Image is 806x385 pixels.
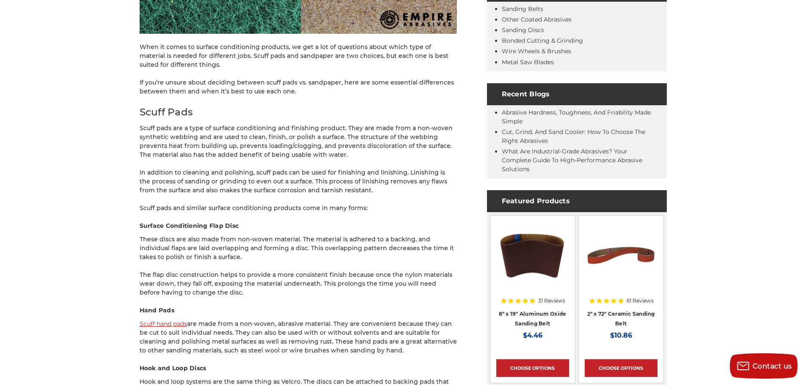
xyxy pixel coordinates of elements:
[753,362,792,370] span: Contact us
[140,306,457,315] h4: Hand Pads
[496,359,569,377] a: Choose Options
[523,331,542,339] span: $4.46
[140,124,457,159] p: Scuff pads are a type of surface conditioning and finishing product. They are made from a non-wov...
[730,353,798,379] button: Contact us
[502,47,571,55] a: Wire Wheels & Brushes
[502,58,554,66] a: Metal Saw Blades
[140,235,457,262] p: These discs are also made from non-woven material. The material is adhered to a backing, and indi...
[140,319,457,355] p: are made from a non-woven, abrasive material. They are convenient because they can be cut to suit...
[140,364,457,373] h4: Hook and Loop Discs
[140,221,457,230] h4: Surface Conditioning Flap Disc
[140,320,187,328] a: Scuff hand pads
[496,221,569,289] img: aluminum oxide 8x19 sanding belt
[585,359,657,377] a: Choose Options
[140,105,457,120] h2: Scuff Pads
[140,78,457,96] p: If you’re unsure about deciding between scuff pads vs. sandpaper, here are some essential differe...
[502,5,543,13] a: Sanding Belts
[140,168,457,195] p: In addition to cleaning and polishing, scuff pads can be used for finishing and linishing. Linish...
[502,37,583,44] a: Bonded Cutting & Grinding
[140,43,457,69] p: When it comes to surface conditioning products, we get a lot of questions about which type of mat...
[585,221,657,317] a: 2" x 72" Ceramic Pipe Sanding Belt
[585,221,657,289] img: 2" x 72" Ceramic Pipe Sanding Belt
[502,109,651,125] a: Abrasive Hardness, Toughness, and Friability Made Simple
[487,190,667,212] h4: Featured Products
[502,26,544,34] a: Sanding Discs
[587,311,655,327] a: 2" x 72" Ceramic Sanding Belt
[496,221,569,317] a: aluminum oxide 8x19 sanding belt
[502,147,642,173] a: What Are Industrial-Grade Abrasives? Your Complete Guide to High-Performance Abrasive Solutions
[140,204,457,213] p: Scuff pads and similar surface conditioning products come in many forms:
[499,311,567,327] a: 8" x 19" Aluminum Oxide Sanding Belt
[140,270,457,297] p: The flap disc construction helps to provide a more consistent finish because once the nylon mater...
[610,331,632,339] span: $10.86
[502,128,645,145] a: Cut, Grind, and Sand Cooler: How to Choose the Right Abrasives
[487,83,667,105] h4: Recent Blogs
[502,16,572,23] a: Other Coated Abrasives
